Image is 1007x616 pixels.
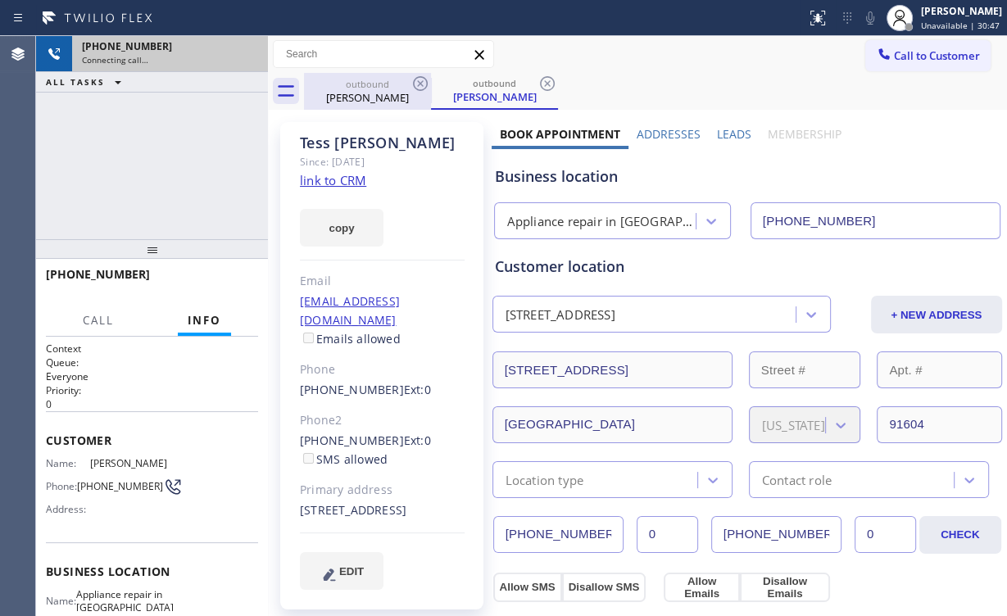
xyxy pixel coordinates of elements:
h2: Priority: [46,383,258,397]
a: [PHONE_NUMBER] [300,433,404,448]
button: Allow Emails [664,573,740,602]
span: Phone: [46,480,77,492]
input: Ext. [637,516,698,553]
div: Tess Scott [433,73,556,108]
button: Disallow Emails [740,573,830,602]
input: Phone Number [493,516,624,553]
span: Name: [46,595,76,607]
button: CHECK [919,516,1001,554]
div: [PERSON_NAME] [921,4,1002,18]
div: [PERSON_NAME] [306,90,429,105]
button: + NEW ADDRESS [871,296,1002,333]
div: Phone [300,360,465,379]
span: Address: [46,503,90,515]
button: Disallow SMS [562,573,646,602]
button: Info [178,305,231,337]
label: SMS allowed [300,451,388,467]
input: Street # [749,351,861,388]
span: Ext: 0 [404,433,431,448]
h2: Queue: [46,356,258,369]
button: ALL TASKS [36,72,138,92]
a: [EMAIL_ADDRESS][DOMAIN_NAME] [300,293,400,328]
span: EDIT [339,565,364,577]
div: outbound [306,78,429,90]
input: Phone Number 2 [711,516,841,553]
button: Allow SMS [493,573,562,602]
span: ALL TASKS [46,76,105,88]
button: EDIT [300,552,383,590]
h1: Context [46,342,258,356]
label: Addresses [637,126,701,142]
div: Customer location [495,256,1000,278]
span: [PHONE_NUMBER] [46,266,150,282]
label: Leads [717,126,751,142]
div: Primary address [300,481,465,500]
div: outbound [433,77,556,89]
label: Book Appointment [500,126,620,142]
div: Contact role [762,470,832,489]
a: link to CRM [300,172,366,188]
input: Apt. # [877,351,1002,388]
div: Business location [495,165,1000,188]
div: Phone2 [300,411,465,430]
span: Call [83,313,114,328]
span: Info [188,313,221,328]
p: 0 [46,397,258,411]
div: [STREET_ADDRESS] [506,306,615,324]
input: SMS allowed [303,453,314,464]
input: City [492,406,733,443]
div: Tess Scott [306,73,429,110]
button: Call to Customer [865,40,991,71]
div: Location type [506,470,584,489]
input: Search [274,41,493,67]
button: Mute [859,7,882,29]
div: [STREET_ADDRESS] [300,501,465,520]
span: [PHONE_NUMBER] [77,480,163,492]
div: Tess [PERSON_NAME] [300,134,465,152]
a: [PHONE_NUMBER] [300,382,404,397]
input: Phone Number [751,202,1000,239]
span: Name: [46,457,90,469]
div: Email [300,272,465,291]
label: Emails allowed [300,331,401,346]
input: Emails allowed [303,333,314,343]
span: Appliance repair in [GEOGRAPHIC_DATA] [76,588,174,614]
div: Appliance repair in [GEOGRAPHIC_DATA] [507,212,697,231]
span: Ext: 0 [404,382,431,397]
span: [PERSON_NAME] [90,457,173,469]
span: Call to Customer [894,48,980,63]
div: [PERSON_NAME] [433,89,556,104]
span: [PHONE_NUMBER] [82,39,172,53]
input: Ext. 2 [855,516,916,553]
div: Since: [DATE] [300,152,465,171]
span: Connecting call… [82,54,148,66]
input: Address [492,351,733,388]
button: copy [300,209,383,247]
button: Call [73,305,124,337]
p: Everyone [46,369,258,383]
span: Business location [46,564,258,579]
span: Unavailable | 30:47 [921,20,1000,31]
span: Customer [46,433,258,448]
label: Membership [768,126,841,142]
input: ZIP [877,406,1002,443]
